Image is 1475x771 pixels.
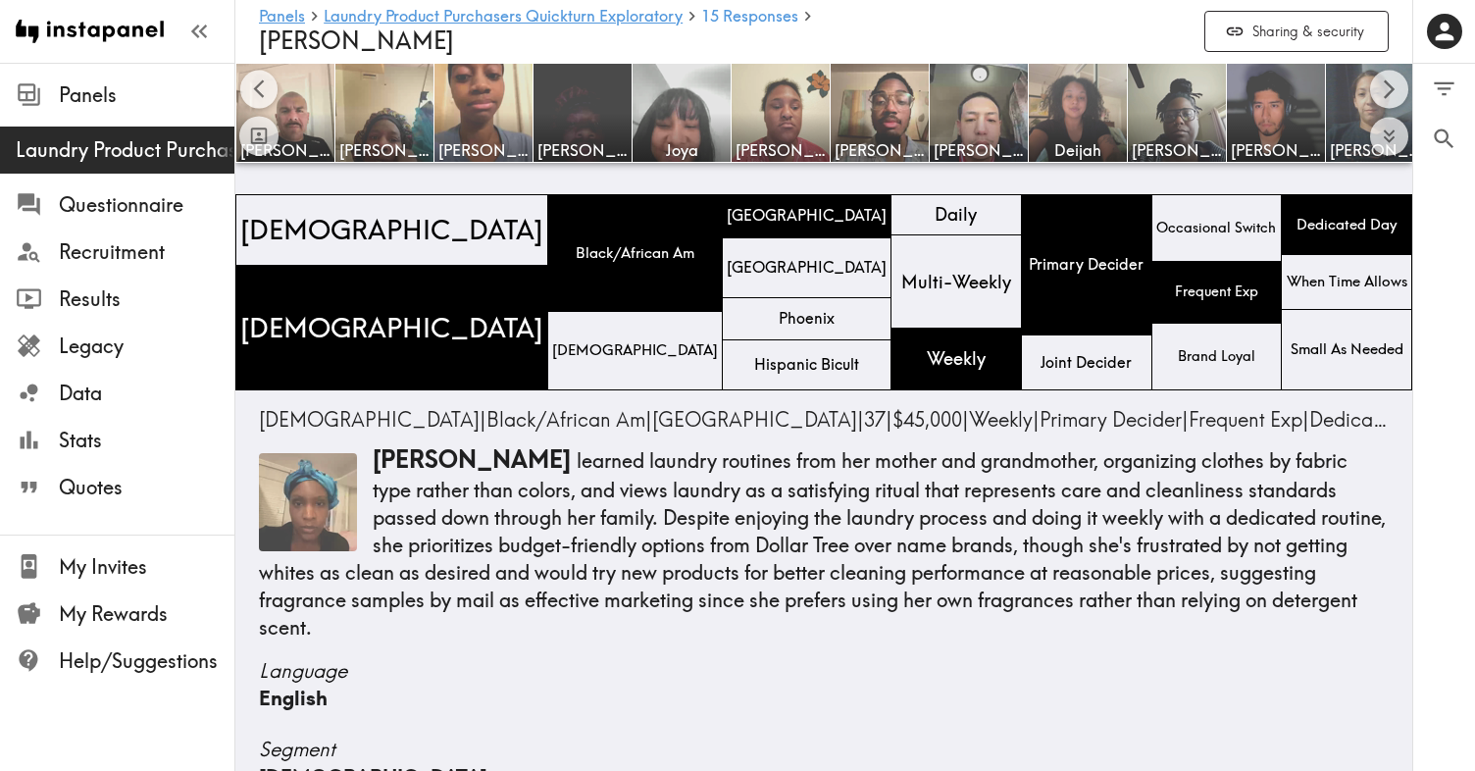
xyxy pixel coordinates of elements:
[240,139,331,161] span: [PERSON_NAME]
[486,407,652,432] span: |
[934,139,1024,161] span: [PERSON_NAME]
[969,407,1033,432] span: Weekly
[59,81,234,109] span: Panels
[259,8,305,26] a: Panels
[1189,407,1302,432] span: Frequent Exp
[59,474,234,501] span: Quotes
[259,453,357,551] img: Thumbnail
[339,139,430,161] span: [PERSON_NAME]
[259,26,454,55] span: [PERSON_NAME]
[750,350,863,380] span: Hispanic Bicult
[239,116,279,155] button: Toggle between responses and questions
[59,285,234,313] span: Results
[864,407,892,432] span: |
[373,444,571,474] span: [PERSON_NAME]
[775,304,839,334] span: Phoenix
[59,427,234,454] span: Stats
[1174,343,1259,371] span: Brand Loyal
[1370,71,1408,109] button: Scroll right
[1413,64,1475,114] button: Filter Responses
[897,266,1015,298] span: Multi-Weekly
[1227,63,1326,163] a: [PERSON_NAME]
[259,407,480,432] span: [DEMOGRAPHIC_DATA]
[1025,250,1147,280] span: Primary Decider
[732,63,831,163] a: [PERSON_NAME]
[652,407,864,432] span: |
[240,71,279,109] button: Scroll left
[701,8,798,26] a: 15 Responses
[1309,407,1442,432] span: Dedicated Day
[1330,139,1420,161] span: [PERSON_NAME]
[723,201,890,231] span: [GEOGRAPHIC_DATA]
[636,139,727,161] span: Joya
[1293,211,1401,239] span: Dedicated Day
[1128,63,1227,163] a: [PERSON_NAME]
[1204,11,1389,53] button: Sharing & security
[1370,118,1408,156] button: Expand to show all items
[537,139,628,161] span: [PERSON_NAME]
[434,63,534,163] a: [PERSON_NAME]
[723,253,890,283] span: [GEOGRAPHIC_DATA]
[701,8,798,24] span: 15 Responses
[892,407,962,432] span: $45,000
[930,63,1029,163] a: [PERSON_NAME]
[1326,63,1425,163] a: [PERSON_NAME]
[534,63,633,163] a: [PERSON_NAME]
[931,198,981,231] span: Daily
[259,407,486,432] span: |
[59,553,234,581] span: My Invites
[1037,348,1136,378] span: Joint Decider
[235,63,335,163] a: [PERSON_NAME]
[572,239,698,268] span: Black/African Am
[1029,63,1128,163] a: Deijah
[1431,126,1457,152] span: Search
[59,238,234,266] span: Recruitment
[59,333,234,360] span: Legacy
[892,407,969,432] span: |
[438,139,529,161] span: [PERSON_NAME]
[923,342,990,375] span: Weekly
[1040,407,1189,432] span: |
[1152,215,1280,242] span: Occasional Switch
[1033,139,1123,161] span: Deijah
[59,380,234,407] span: Data
[969,407,1040,432] span: |
[1040,407,1182,432] span: Primary Decider
[548,336,722,365] span: [DEMOGRAPHIC_DATA]
[1413,114,1475,164] button: Search
[1283,268,1411,296] span: When Time Allows
[59,600,234,628] span: My Rewards
[1287,335,1407,364] span: Small As Needed
[259,686,328,710] span: English
[324,8,683,26] a: Laundry Product Purchasers Quickturn Exploratory
[633,63,732,163] a: Joya
[236,207,547,252] span: [DEMOGRAPHIC_DATA]
[736,139,826,161] span: [PERSON_NAME]
[864,407,886,432] span: 37
[59,647,234,675] span: Help/Suggestions
[486,407,645,432] span: Black/African Am
[59,191,234,219] span: Questionnaire
[652,407,857,432] span: [GEOGRAPHIC_DATA]
[259,736,1389,763] span: Segment
[1189,407,1309,432] span: |
[835,139,925,161] span: [PERSON_NAME]
[259,657,1389,685] span: Language
[16,136,234,164] span: Laundry Product Purchasers Quickturn Exploratory
[1132,139,1222,161] span: [PERSON_NAME]
[1171,279,1262,306] span: Frequent Exp
[831,63,930,163] a: [PERSON_NAME]
[335,63,434,163] a: [PERSON_NAME]
[236,305,547,350] span: [DEMOGRAPHIC_DATA]
[259,443,1389,642] p: learned laundry routines from her mother and grandmother, organizing clothes by fabric type rathe...
[1231,139,1321,161] span: [PERSON_NAME]
[1431,76,1457,102] span: Filter Responses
